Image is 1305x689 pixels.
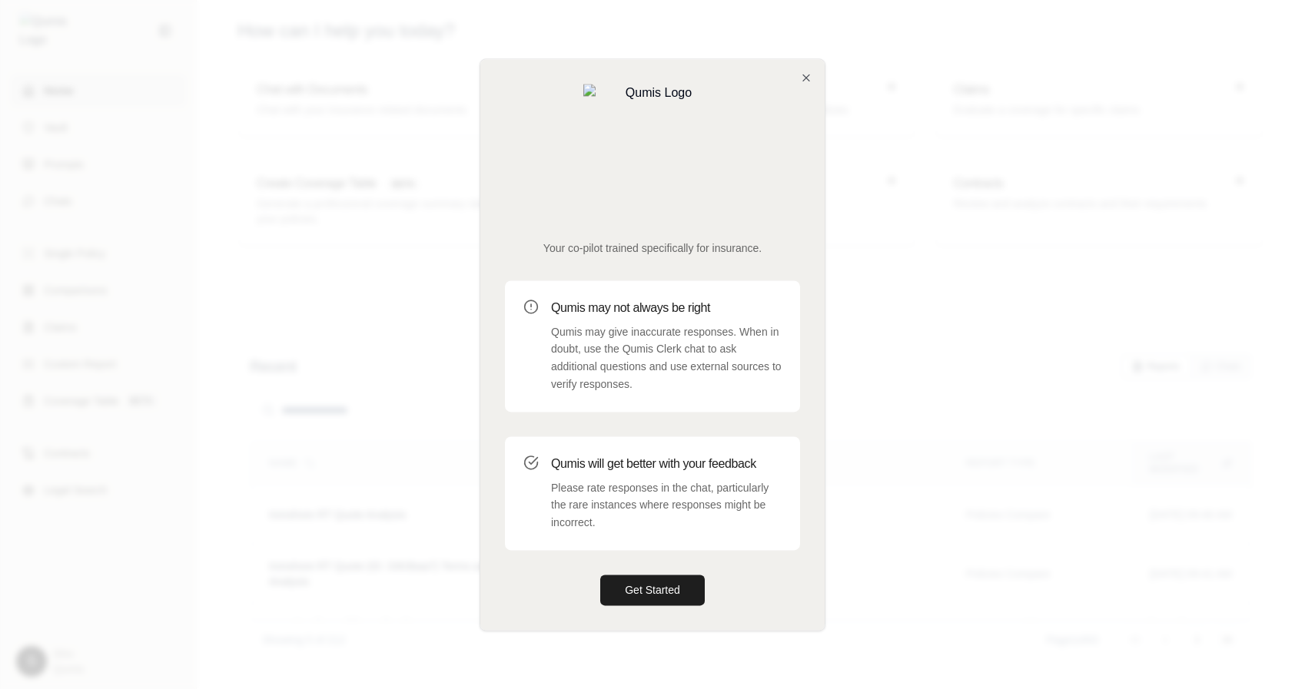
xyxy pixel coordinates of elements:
p: Your co-pilot trained specifically for insurance. [505,240,800,256]
p: Please rate responses in the chat, particularly the rare instances where responses might be incor... [551,479,782,532]
p: Qumis may give inaccurate responses. When in doubt, use the Qumis Clerk chat to ask additional qu... [551,323,782,393]
button: Get Started [600,575,705,605]
h3: Qumis will get better with your feedback [551,455,782,473]
img: Qumis Logo [583,84,722,222]
h3: Qumis may not always be right [551,299,782,317]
